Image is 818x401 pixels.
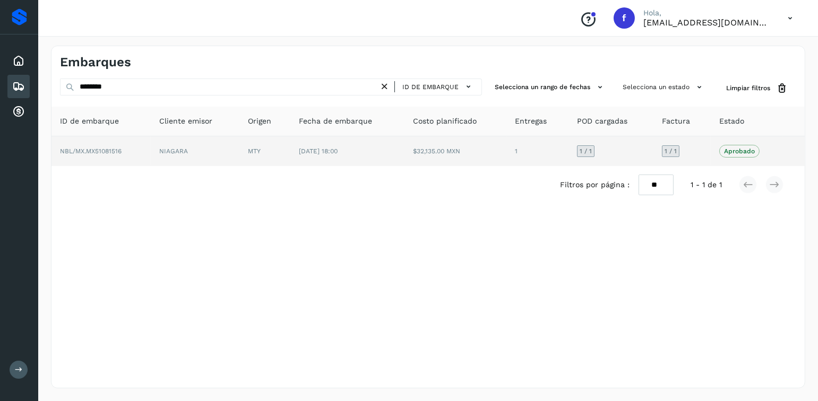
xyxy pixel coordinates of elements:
[7,49,30,73] div: Inicio
[490,79,610,96] button: Selecciona un rango de fechas
[580,148,592,154] span: 1 / 1
[399,79,477,94] button: ID de embarque
[618,79,709,96] button: Selecciona un estado
[561,179,630,190] span: Filtros por página :
[404,136,506,166] td: $32,135.00 MXN
[7,100,30,124] div: Cuentas por cobrar
[402,82,459,92] span: ID de embarque
[506,136,568,166] td: 1
[726,83,770,93] span: Limpiar filtros
[662,116,690,127] span: Factura
[60,147,122,155] span: NBL/MX.MX51081516
[577,116,627,127] span: POD cargadas
[718,79,796,98] button: Limpiar filtros
[724,147,755,155] p: Aprobado
[60,116,119,127] span: ID de embarque
[665,148,677,154] span: 1 / 1
[239,136,290,166] td: MTY
[7,75,30,98] div: Embarques
[719,116,744,127] span: Estado
[299,116,372,127] span: Fecha de embarque
[515,116,547,127] span: Entregas
[151,136,239,166] td: NIAGARA
[643,18,771,28] p: facturacion@protransport.com.mx
[643,8,771,18] p: Hola,
[60,55,131,70] h4: Embarques
[159,116,212,127] span: Cliente emisor
[691,179,722,190] span: 1 - 1 de 1
[299,147,338,155] span: [DATE] 18:00
[413,116,477,127] span: Costo planificado
[248,116,271,127] span: Origen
